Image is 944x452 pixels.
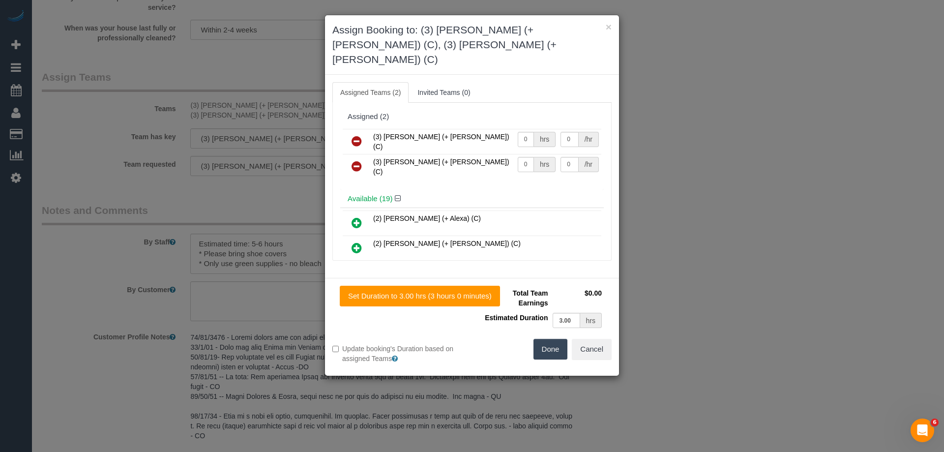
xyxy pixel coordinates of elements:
[332,23,612,67] h3: Assign Booking to: (3) [PERSON_NAME] (+ [PERSON_NAME]) (C), (3) [PERSON_NAME] (+ [PERSON_NAME]) (C)
[606,22,612,32] button: ×
[373,133,509,151] span: (3) [PERSON_NAME] (+ [PERSON_NAME]) (C)
[373,240,521,247] span: (2) [PERSON_NAME] (+ [PERSON_NAME]) (C)
[579,157,599,172] div: /hr
[479,286,550,310] td: Total Team Earnings
[533,339,568,360] button: Done
[332,344,465,363] label: Update booking's Duration based on assigned Teams
[410,82,478,103] a: Invited Teams (0)
[579,132,599,147] div: /hr
[534,157,556,172] div: hrs
[332,346,339,352] input: Update booking's Duration based on assigned Teams
[348,113,596,121] div: Assigned (2)
[348,195,596,203] h4: Available (19)
[534,132,556,147] div: hrs
[373,158,509,176] span: (3) [PERSON_NAME] (+ [PERSON_NAME]) (C)
[550,286,604,310] td: $0.00
[340,286,500,306] button: Set Duration to 3.00 hrs (3 hours 0 minutes)
[580,313,602,328] div: hrs
[931,419,939,426] span: 6
[485,314,548,322] span: Estimated Duration
[911,419,934,442] iframe: Intercom live chat
[373,214,481,222] span: (2) [PERSON_NAME] (+ Alexa) (C)
[572,339,612,360] button: Cancel
[332,82,409,103] a: Assigned Teams (2)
